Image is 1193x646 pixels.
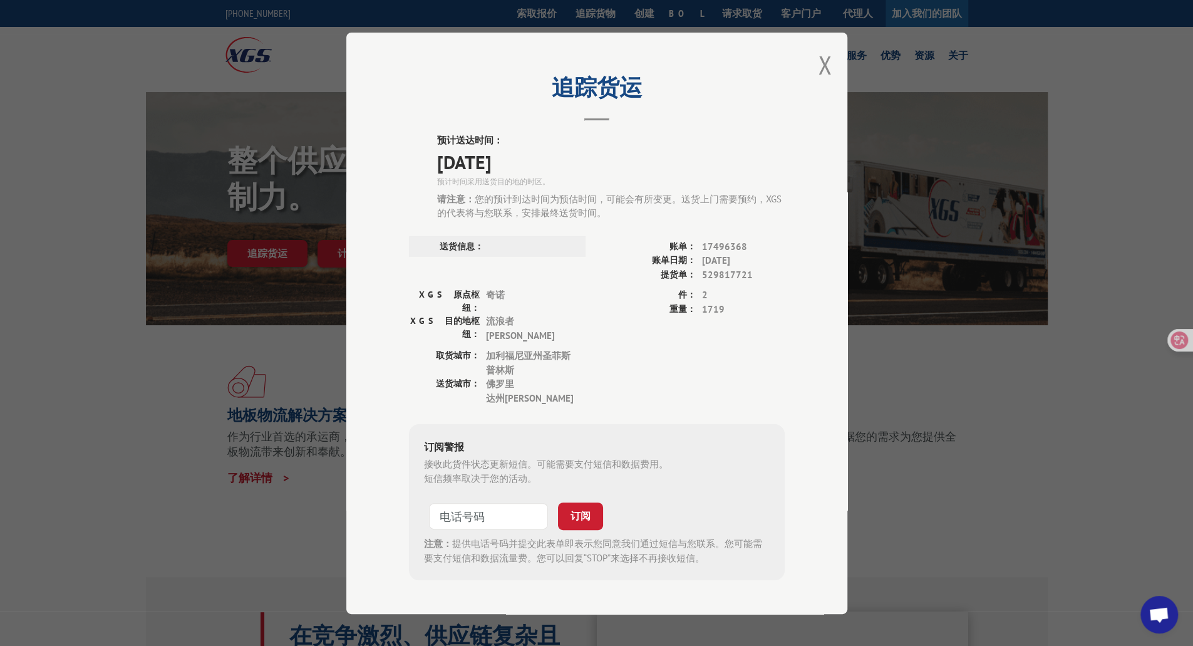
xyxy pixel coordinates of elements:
[702,303,725,315] font: 1719
[1140,596,1178,633] div: Open chat
[818,48,832,81] button: 关闭模式
[486,289,505,301] font: 奇诺
[436,350,480,361] font: 取货城市：
[437,176,550,185] font: 预计时间采用送货目的地的时区。
[669,240,696,251] font: 账单：
[495,392,505,404] font: 州
[436,378,480,389] font: 送货城市：
[437,192,782,219] font: 您的预计到达时间为预估时间，可能会有所变更。送货上门需要预约，XGS 的代表将与您联系，安排最终送货时间。
[702,240,747,252] font: 17496368
[702,289,708,301] font: 2
[505,392,574,404] font: [PERSON_NAME]
[424,440,464,453] font: 订阅警报
[571,509,591,522] font: 订阅
[702,268,753,280] font: 529817721
[558,503,603,530] button: 订阅
[652,254,696,266] font: 账单日期：
[419,289,480,313] font: XGS 原点枢纽：
[533,350,542,362] font: 州
[678,289,696,300] font: 件：
[424,538,452,550] font: 注意：
[410,315,480,340] font: XGS 目的地枢纽：
[486,350,533,362] font: 加利福尼亚
[661,268,696,279] font: 提货单：
[440,240,483,251] font: 送货信息：
[437,134,503,146] font: 预计送达时间：
[437,149,492,174] font: [DATE]
[669,303,696,314] font: 重量：
[424,472,537,484] font: 短信频率取决于您的活动。
[486,378,514,404] font: 佛罗里达
[429,503,548,529] input: 电话号码
[552,72,642,102] font: 追踪货运
[424,458,668,470] font: 接收此货件状态更新短信。可能需要支付短信和数据费用。
[486,315,555,341] font: 流浪者[PERSON_NAME]
[486,350,571,376] font: 圣菲斯普林斯
[424,538,762,564] font: 提供电话号码并提交此表单即表示您同意我们通过短信与您联系。您可能需要支付短信和数据流量费。您可以回复“STOP”来选择不再接收短信。
[437,192,475,204] font: 请注意：
[702,254,730,266] font: [DATE]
